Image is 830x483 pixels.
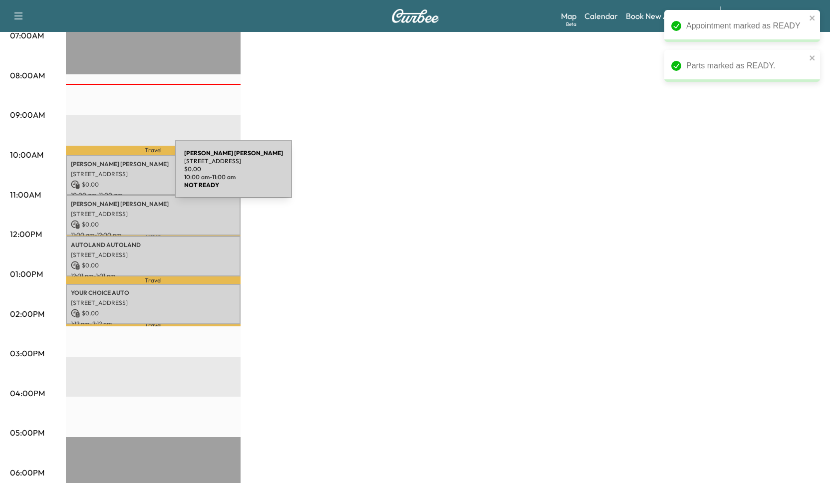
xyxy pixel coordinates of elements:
[71,261,236,270] p: $ 0.00
[10,268,43,280] p: 01:00PM
[686,20,806,32] div: Appointment marked as READY
[71,289,236,297] p: YOUR CHOICE AUTO
[66,276,241,284] p: Travel
[71,200,236,208] p: [PERSON_NAME] [PERSON_NAME]
[10,387,45,399] p: 04:00PM
[71,180,236,189] p: $ 0.00
[71,272,236,280] p: 12:01 pm - 1:01 pm
[71,309,236,318] p: $ 0.00
[10,29,44,41] p: 07:00AM
[184,157,283,165] p: [STREET_ADDRESS]
[10,308,44,320] p: 02:00PM
[71,160,236,168] p: [PERSON_NAME] [PERSON_NAME]
[686,60,806,72] div: Parts marked as READY.
[184,181,219,189] b: NOT READY
[10,69,45,81] p: 08:00AM
[566,20,576,28] div: Beta
[626,10,710,22] a: Book New Appointment
[10,149,43,161] p: 10:00AM
[10,228,42,240] p: 12:00PM
[71,170,236,178] p: [STREET_ADDRESS]
[10,189,41,201] p: 11:00AM
[10,109,45,121] p: 09:00AM
[66,146,241,155] p: Travel
[71,220,236,229] p: $ 0.00
[10,467,44,479] p: 06:00PM
[184,173,283,181] p: 10:00 am - 11:00 am
[71,191,236,199] p: 10:00 am - 11:00 am
[10,427,44,439] p: 05:00PM
[66,324,241,326] p: Travel
[71,231,236,239] p: 11:00 am - 12:00 pm
[809,14,816,22] button: close
[184,149,283,157] b: [PERSON_NAME] [PERSON_NAME]
[809,54,816,62] button: close
[71,210,236,218] p: [STREET_ADDRESS]
[561,10,576,22] a: MapBeta
[71,241,236,249] p: AUTOLAND AUTOLAND
[71,299,236,307] p: [STREET_ADDRESS]
[10,347,44,359] p: 03:00PM
[391,9,439,23] img: Curbee Logo
[71,251,236,259] p: [STREET_ADDRESS]
[184,165,283,173] p: $ 0.00
[71,320,236,328] p: 1:12 pm - 2:12 pm
[584,10,618,22] a: Calendar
